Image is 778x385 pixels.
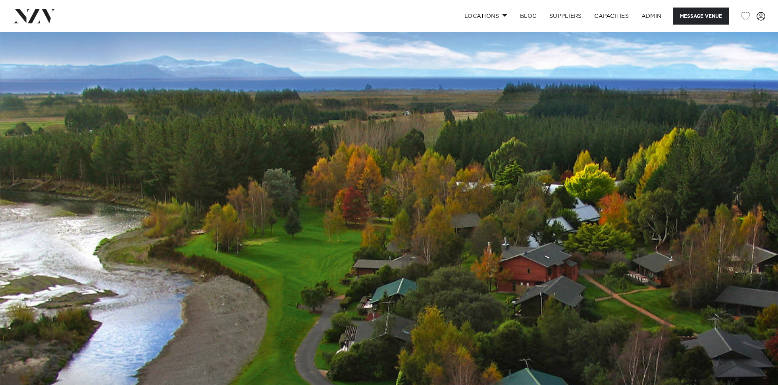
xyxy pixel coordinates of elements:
img: nzv-logo.png [13,9,56,23]
button: Message Venue [673,8,729,25]
a: Locations [458,8,514,25]
a: BLOG [514,8,543,25]
a: ADMIN [635,8,668,25]
a: SUPPLIERS [543,8,588,25]
a: Capacities [588,8,635,25]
